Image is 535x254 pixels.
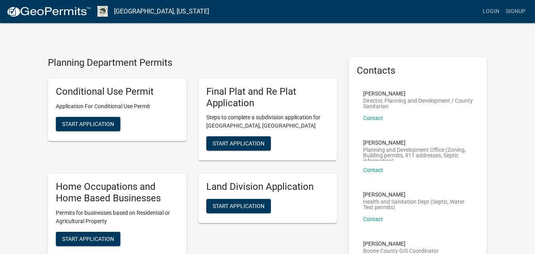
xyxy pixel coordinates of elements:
a: Contact [363,115,383,121]
p: Steps to complete a subdivision application for [GEOGRAPHIC_DATA], [GEOGRAPHIC_DATA] [206,113,329,130]
button: Start Application [206,136,271,151]
h5: Home Occupations and Home Based Businesses [56,181,179,204]
h5: Conditional Use Permit [56,86,179,97]
p: Director, Planning and Development / County Sanitarian [363,98,473,109]
p: Health and Sanitation Dept (Septic, Water Test permits) [363,199,473,210]
p: [PERSON_NAME] [363,241,439,246]
p: [PERSON_NAME] [363,192,473,197]
a: Contact [363,216,383,222]
a: Signup [503,4,529,19]
span: Start Application [62,120,114,127]
span: Start Application [213,203,265,209]
h5: Land Division Application [206,181,329,193]
p: [PERSON_NAME] [363,140,473,145]
h5: Contacts [357,65,480,76]
button: Start Application [56,232,120,246]
h4: Planning Department Permits [48,57,337,69]
a: Login [480,4,503,19]
p: Application For Conditional Use Permit [56,102,179,111]
img: Boone County, Iowa [97,6,108,17]
span: Start Application [213,140,265,147]
button: Start Application [206,199,271,213]
span: Start Application [62,235,114,242]
a: [GEOGRAPHIC_DATA], [US_STATE] [114,5,209,18]
p: Boone County GIS Coordinator [363,248,439,254]
a: Contact [363,167,383,173]
h5: Final Plat and Re Plat Application [206,86,329,109]
button: Start Application [56,117,120,131]
p: Permits for businesses based on Residential or Agricultural Property [56,209,179,225]
p: Planning and Development Office (Zoning, Building permits, 911 addresses, Septic information) [363,147,473,161]
p: [PERSON_NAME] [363,91,473,96]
